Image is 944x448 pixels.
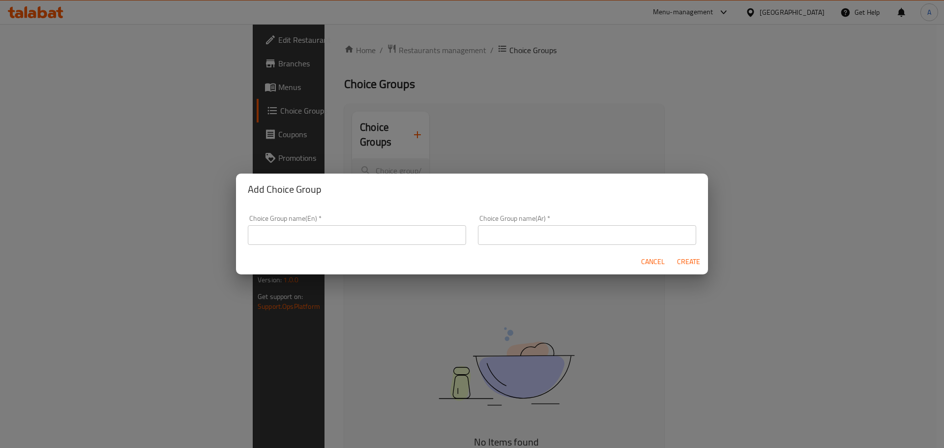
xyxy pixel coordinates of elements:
[637,253,669,271] button: Cancel
[677,256,700,268] span: Create
[673,253,704,271] button: Create
[248,225,466,245] input: Please enter Choice Group name(en)
[641,256,665,268] span: Cancel
[478,225,696,245] input: Please enter Choice Group name(ar)
[248,181,696,197] h2: Add Choice Group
